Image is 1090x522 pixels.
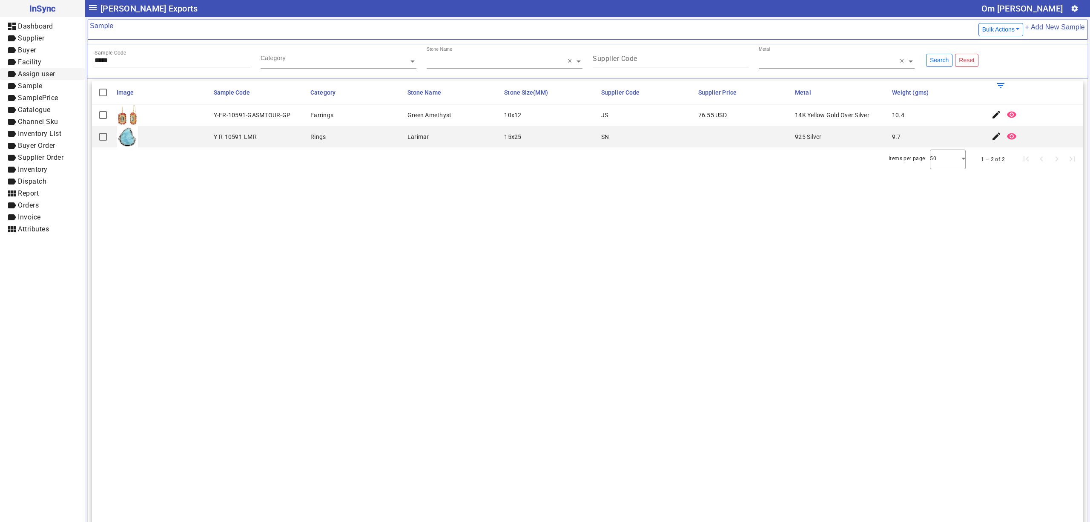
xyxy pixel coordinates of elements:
[593,55,637,63] mat-label: Supplier Code
[310,133,326,141] div: Rings
[7,176,17,187] mat-icon: label
[601,89,640,96] span: Supplier Code
[698,89,737,96] span: Supplier Price
[407,133,429,141] div: Larimar
[991,131,1001,141] mat-icon: edit
[601,133,609,141] div: SN
[889,154,926,163] div: Items per page:
[18,201,39,209] span: Orders
[7,57,17,67] mat-icon: label
[7,45,17,55] mat-icon: label
[981,155,1005,164] div: 1 – 2 of 2
[795,111,869,119] div: 14K Yellow Gold Over Silver
[995,81,1006,91] mat-icon: filter_list
[18,118,58,126] span: Channel Sku
[310,89,336,96] span: Category
[95,50,126,56] mat-label: Sample Code
[795,89,811,96] span: Metal
[18,46,36,54] span: Buyer
[214,89,250,96] span: Sample Code
[407,89,441,96] span: Stone Name
[18,130,61,138] span: Inventory List
[100,2,198,15] span: [PERSON_NAME] Exports
[900,57,907,66] span: Clear all
[18,165,48,173] span: Inventory
[18,177,46,185] span: Dispatch
[18,94,58,102] span: SamplePrice
[504,111,521,119] div: 10x12
[261,54,286,62] div: Category
[7,224,17,234] mat-icon: view_module
[7,153,17,163] mat-icon: label
[892,89,929,96] span: Weight (gms)
[981,2,1063,15] div: Om [PERSON_NAME]
[955,54,978,67] button: Reset
[18,225,49,233] span: Attributes
[892,133,901,141] div: 9.7
[214,111,291,119] div: Y-ER-10591-GASMTOUR-GP
[7,105,17,115] mat-icon: label
[568,57,575,66] span: Clear all
[795,133,822,141] div: 925 Silver
[7,21,17,32] mat-icon: dashboard
[88,20,1087,40] mat-card-header: Sample
[926,54,952,67] button: Search
[892,111,904,119] div: 10.4
[18,106,51,114] span: Catalogue
[117,126,138,147] img: Y-R-10591_9.7gms_15+x+25_22+x+29__Larimar_SN+(4).JPG
[7,141,17,151] mat-icon: label
[18,153,63,162] span: Supplier Order
[18,34,44,42] span: Supplier
[1071,5,1079,12] mat-icon: settings
[18,82,42,90] span: Sample
[18,141,55,150] span: Buyer Order
[504,89,548,96] span: Stone Size(MM)
[407,111,452,119] div: Green Amethyst
[759,46,770,52] div: Metal
[18,189,39,197] span: Report
[7,93,17,103] mat-icon: label
[1024,22,1085,37] a: + Add New Sample
[18,70,55,78] span: Assign user
[991,110,1001,120] mat-icon: edit
[88,3,98,13] mat-icon: menu
[7,2,78,15] span: InSync
[117,104,138,126] img: eab33cb6-5502-4621-ad11-83e87f4dbd40
[7,188,17,199] mat-icon: view_module
[7,69,17,79] mat-icon: label
[601,111,608,119] div: JS
[18,22,53,30] span: Dashboard
[7,33,17,43] mat-icon: label
[7,200,17,211] mat-icon: label
[698,111,727,119] div: 76.55 USD
[117,89,134,96] span: Image
[214,133,257,141] div: Y-R-10591-LMR
[7,81,17,91] mat-icon: label
[427,46,452,52] div: Stone Name
[18,58,41,66] span: Facility
[310,111,333,119] div: Earrings
[1007,110,1017,120] mat-icon: remove_red_eye
[7,129,17,139] mat-icon: label
[18,213,41,221] span: Invoice
[7,212,17,222] mat-icon: label
[978,23,1024,36] button: Bulk Actions
[7,164,17,175] mat-icon: label
[1007,131,1017,141] mat-icon: remove_red_eye
[504,133,521,141] div: 15x25
[7,117,17,127] mat-icon: label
